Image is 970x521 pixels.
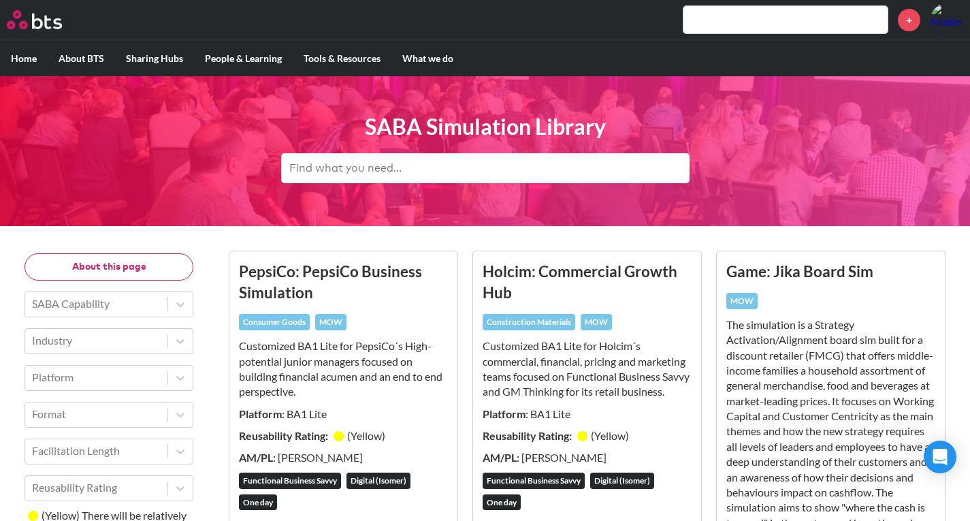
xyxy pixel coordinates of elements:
img: BTS Logo [7,10,62,29]
strong: Platform [239,407,282,420]
p: : [PERSON_NAME] [239,450,448,465]
img: Mubin Al Rashid [931,3,963,36]
label: What we do [391,41,464,76]
p: : BA1 Lite [239,407,448,422]
strong: Reusability Rating: [239,429,330,442]
p: Customized BA1 Lite for Holcim´s commercial, financial, pricing and marketing teams ​focused on F... [483,338,692,400]
strong: AM/PL [239,451,273,464]
h3: PepsiCo: PepsiCo Business Simulation [239,261,448,304]
div: Consumer Goods [239,314,310,330]
p: Customized BA1 Lite for PepsiCo´s High-potential junior managers focused on building financial ac... [239,338,448,400]
h1: SABA Simulation Library [281,112,690,142]
p: : [PERSON_NAME] [483,450,692,465]
div: Functional Business Savvy [239,473,341,489]
div: Open Intercom Messenger [924,441,956,473]
div: MOW [315,314,346,330]
a: + [898,9,920,31]
div: One day [239,494,277,511]
h3: Game: Jika Board Sim [726,261,935,282]
strong: Reusability Rating: [483,429,574,442]
label: Sharing Hubs [115,41,194,76]
input: Find what you need... [281,153,690,183]
div: Digital (Isomer) [590,473,654,489]
p: : BA1 Lite [483,407,692,422]
div: One day [483,494,521,511]
label: People & Learning [194,41,293,76]
div: MOW [726,293,758,309]
h3: Holcim: Commercial Growth Hub [483,261,692,304]
small: ( Yellow ) [347,429,385,442]
strong: Platform [483,407,526,420]
div: Digital (Isomer) [346,473,410,489]
a: Profile [931,3,963,36]
label: Tools & Resources [293,41,391,76]
div: Functional Business Savvy [483,473,585,489]
div: Construction Materials [483,314,575,330]
button: About this page [25,253,193,281]
div: MOW [581,314,612,330]
strong: AM/PL [483,451,517,464]
small: ( Yellow ) [591,429,629,442]
label: About BTS [48,41,115,76]
a: Go home [7,10,87,29]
